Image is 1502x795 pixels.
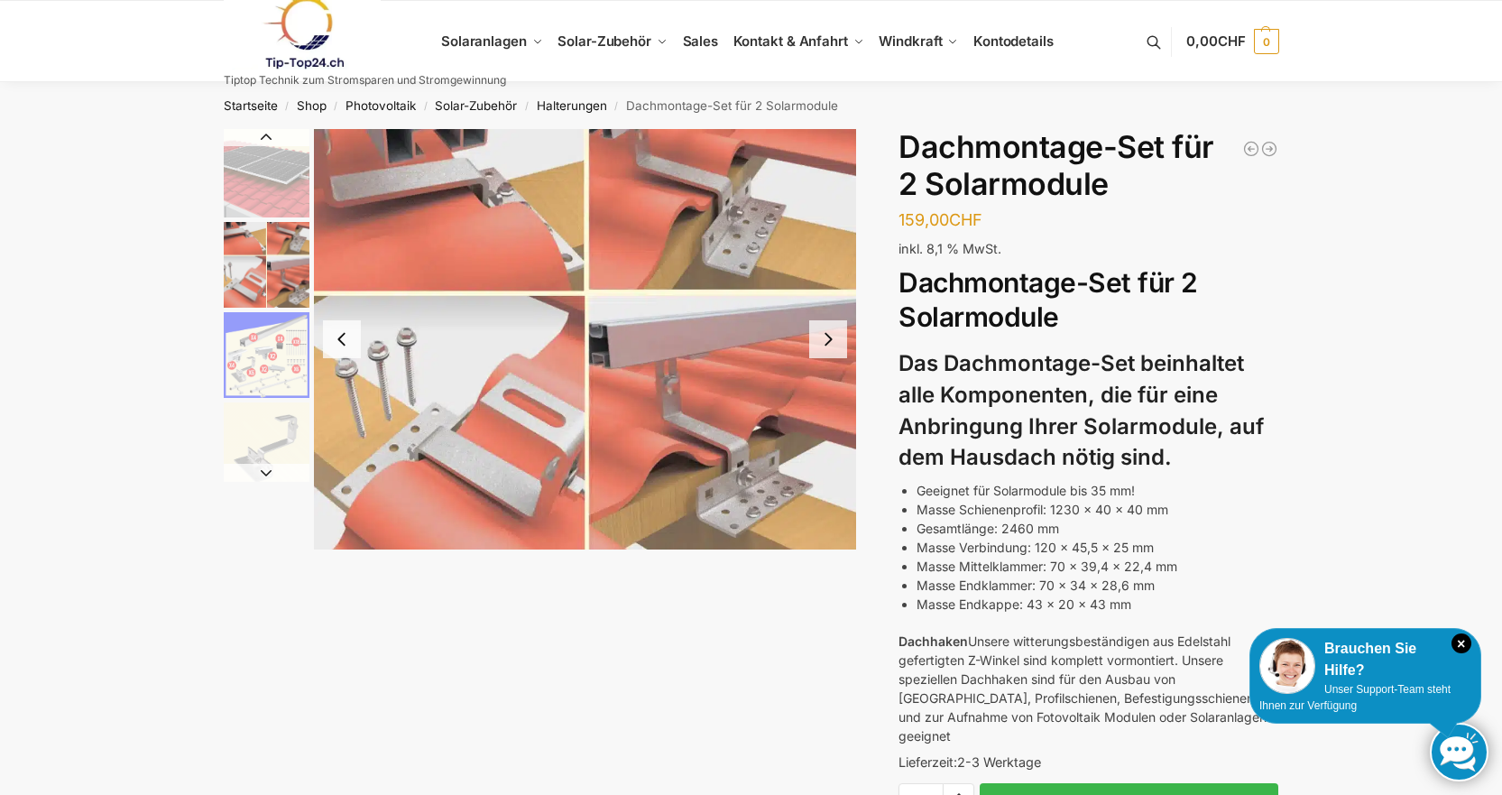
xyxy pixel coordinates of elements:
li: Geeignet für Solarmodule bis 35 mm! [917,481,1278,500]
button: Next slide [224,464,309,482]
span: Windkraft [879,32,942,50]
a: Windkraft [871,1,966,82]
span: / [416,99,435,114]
li: 3 / 5 [219,310,309,400]
a: Kontodetails [966,1,1061,82]
img: Customer service [1259,638,1315,694]
li: Masse Mittelklammer: 70 x 39,4 x 22,4 mm [917,557,1278,576]
button: Next slide [809,320,847,358]
a: Solar-Zubehör [435,98,517,113]
span: Sales [683,32,719,50]
span: / [278,99,297,114]
li: Masse Endkappe: 43 x 20 x 43 mm [917,595,1278,614]
div: Brauchen Sie Hilfe? [1259,638,1471,681]
p: Unsere witterungsbeständigen aus Edelstahl gefertigten Z-Winkel sind komplett vormontiert. Unsere... [898,632,1278,745]
li: 2 / 5 [219,219,309,310]
nav: Breadcrumb [191,82,1311,129]
li: 1 / 5 [219,129,309,219]
li: Masse Schienenprofil: 1230 x 40 x 40 mm [917,500,1278,519]
i: Schließen [1451,633,1471,653]
a: Shop [297,98,327,113]
button: Previous slide [323,320,361,358]
h3: Das Dachmontage-Set beinhaltet alle Komponenten, die für eine Anbringung Ihrer Solarmodule, auf d... [898,348,1278,474]
a: Kontakt & Anfahrt [725,1,871,82]
img: Inhalt Solarpaneele Ziegeldach [224,312,309,398]
span: / [607,99,626,114]
span: / [327,99,346,114]
li: 2 / 5 [314,129,857,550]
a: Photovoltaik [346,98,416,113]
bdi: 159,00 [898,210,982,229]
strong: Dachhaken [898,633,968,649]
span: inkl. 8,1 % MwSt. [898,241,1001,256]
img: Solarpaneele Ziegeldach [224,222,309,308]
a: Halterungen [537,98,607,113]
span: / [517,99,536,114]
a: Solar-Zubehör [550,1,675,82]
button: Previous slide [224,128,309,146]
a: Sales [675,1,725,82]
span: Lieferzeit: [898,754,1041,770]
span: Solar-Zubehör [557,32,651,50]
span: Kontakt & Anfahrt [733,32,848,50]
a: Photovoltaik Solarpanel Halterung Trapezblechdach Befestigung [1260,140,1278,158]
span: CHF [1218,32,1246,50]
a: Halterung für 1 Photovoltaik Modul verstellbar Schwarz [1242,140,1260,158]
span: 0 [1254,29,1279,54]
span: Kontodetails [973,32,1054,50]
img: Solarpaneele Ziegeldach [314,129,857,550]
li: Gesamtlänge: 2460 mm [917,519,1278,538]
a: Startseite [224,98,278,113]
img: Halterung Solarpaneele Ziegeldach [224,129,309,217]
li: Masse Endklammer: 70 x 34 x 28,6 mm [917,576,1278,595]
span: 0,00 [1186,32,1245,50]
strong: Dachmontage-Set für 2 Solarmodule [898,266,1198,333]
img: Dachhacken Solarmodule [224,402,309,488]
li: Masse Verbindung: 120 x 45,5 x 25 mm [917,538,1278,557]
span: CHF [949,210,982,229]
span: Solaranlagen [441,32,527,50]
li: 4 / 5 [219,400,309,490]
p: Tiptop Technik zum Stromsparen und Stromgewinnung [224,75,506,86]
a: 0,00CHF 0 [1186,14,1278,69]
span: 2-3 Werktage [957,754,1041,770]
span: Unser Support-Team steht Ihnen zur Verfügung [1259,683,1451,712]
h1: Dachmontage-Set für 2 Solarmodule [898,129,1278,203]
